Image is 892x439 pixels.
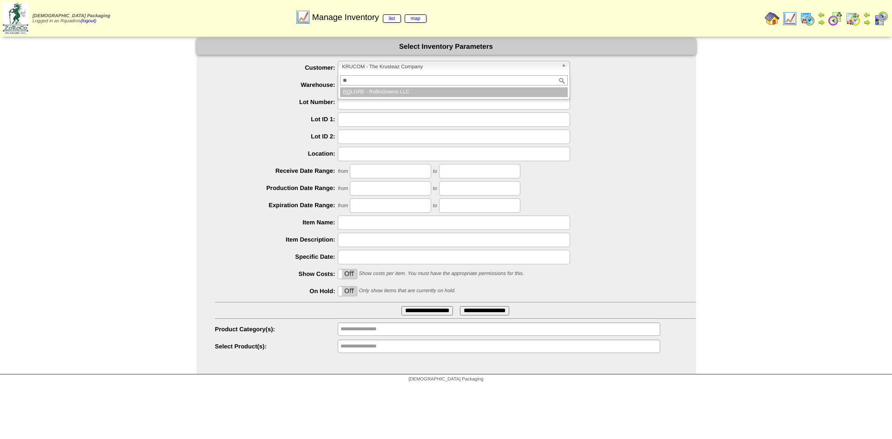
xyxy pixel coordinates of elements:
[215,133,338,140] label: Lot ID 2:
[800,11,815,26] img: calendarprod.gif
[215,236,338,243] label: Item Description:
[215,150,338,157] label: Location:
[215,326,338,333] label: Product Category(s):
[215,98,338,105] label: Lot Number:
[338,287,357,296] label: Off
[215,288,338,295] label: On Hold:
[197,39,696,55] div: Select Inventory Parameters
[405,14,426,23] a: map
[215,343,338,350] label: Select Product(s):
[782,11,797,26] img: line_graph.gif
[215,253,338,260] label: Specific Date:
[295,10,310,25] img: line_graph.gif
[338,269,357,279] label: Off
[828,11,843,26] img: calendarblend.gif
[338,169,348,174] span: from
[863,19,871,26] img: arrowright.gif
[433,186,437,191] span: to
[33,13,110,19] span: [DEMOGRAPHIC_DATA] Packaging
[818,19,825,26] img: arrowright.gif
[765,11,780,26] img: home.gif
[342,61,557,72] span: KRUCOM - The Krusteaz Company
[215,219,338,226] label: Item Name:
[312,13,426,22] span: Manage Inventory
[340,87,568,97] li: LGRE - RollinGreens LLC
[343,89,351,95] em: RO
[33,13,110,24] span: Logged in as Rquadros
[215,202,338,209] label: Expiration Date Range:
[3,3,28,34] img: zoroco-logo-small.webp
[359,288,455,294] span: Only show items that are currently on hold.
[215,64,338,71] label: Customer:
[215,270,338,277] label: Show Costs:
[383,14,401,23] a: list
[433,203,437,209] span: to
[215,167,338,174] label: Receive Date Range:
[215,81,338,88] label: Warehouse:
[433,169,437,174] span: to
[873,11,888,26] img: calendarcustomer.gif
[338,203,348,209] span: from
[215,184,338,191] label: Production Date Range:
[338,269,357,279] div: OnOff
[338,186,348,191] span: from
[215,116,338,123] label: Lot ID 1:
[818,11,825,19] img: arrowleft.gif
[338,286,357,296] div: OnOff
[408,377,483,382] span: [DEMOGRAPHIC_DATA] Packaging
[80,19,96,24] a: (logout)
[846,11,860,26] img: calendarinout.gif
[359,271,524,276] span: Show costs per item. You must have the appropriate permissions for this.
[863,11,871,19] img: arrowleft.gif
